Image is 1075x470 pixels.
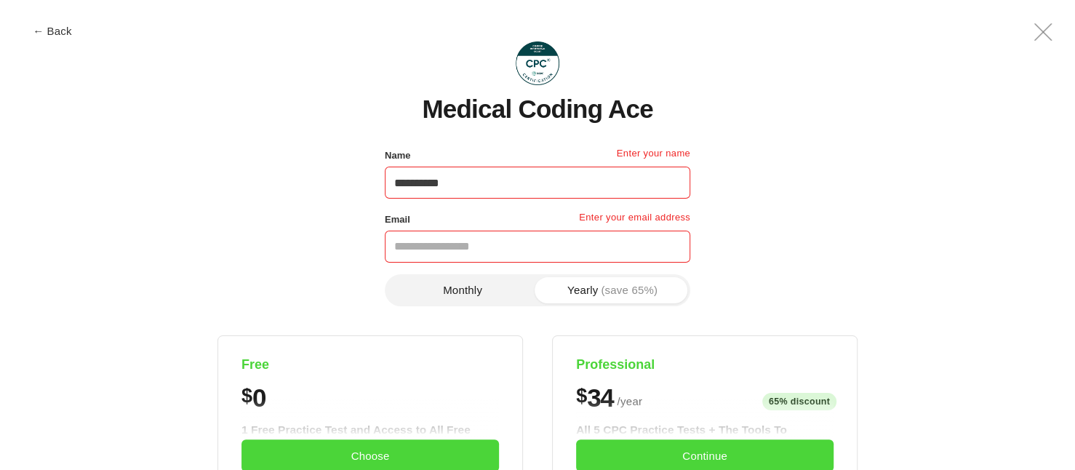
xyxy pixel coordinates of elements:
[617,146,690,167] p: Enter your name
[241,357,499,373] h4: Free
[576,357,834,373] h4: Professional
[422,95,652,124] h1: Medical Coding Ace
[241,385,252,407] span: $
[537,277,687,303] button: Yearly(save 65%)
[385,210,410,229] label: Email
[587,385,613,410] span: 34
[252,385,265,410] span: 0
[516,41,559,85] img: Medical Coding Ace
[385,146,410,165] label: Name
[579,210,690,231] p: Enter your email address
[576,385,587,407] span: $
[23,25,81,36] button: ← Back
[762,393,836,411] span: 65% discount
[385,231,690,263] input: Email
[33,25,44,36] span: ←
[388,277,537,303] button: Monthly
[601,284,658,295] span: (save 65%)
[617,393,642,410] span: / year
[385,167,690,199] input: Name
